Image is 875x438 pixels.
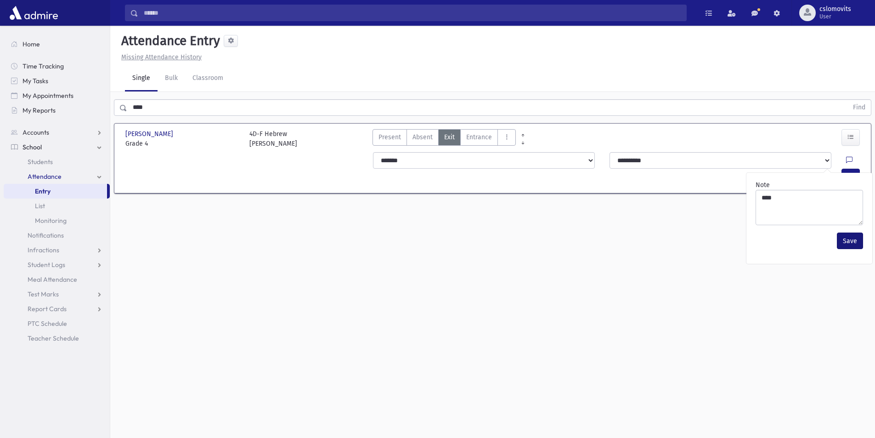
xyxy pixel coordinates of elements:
a: Monitoring [4,213,110,228]
button: Find [847,100,871,115]
a: Report Cards [4,301,110,316]
div: 4D-F Hebrew [PERSON_NAME] [249,129,297,148]
a: Accounts [4,125,110,140]
span: Accounts [23,128,49,137]
span: List [35,202,45,210]
span: Infractions [28,246,59,254]
span: Entry [35,187,51,195]
a: Attendance [4,169,110,184]
a: Bulk [158,66,185,91]
span: Attendance [28,172,62,181]
span: Exit [444,132,455,142]
a: My Reports [4,103,110,118]
a: Missing Attendance History [118,53,202,61]
a: List [4,199,110,213]
span: Grade 4 [125,139,240,148]
span: PTC Schedule [28,319,67,328]
span: Test Marks [28,290,59,298]
a: Student Logs [4,257,110,272]
span: School [23,143,42,151]
span: Student Logs [28,261,65,269]
span: Monitoring [35,216,67,225]
a: Test Marks [4,287,110,301]
h5: Attendance Entry [118,33,220,49]
label: Note [756,180,770,190]
a: Time Tracking [4,59,110,74]
span: Students [28,158,53,166]
u: Missing Attendance History [121,53,202,61]
a: Infractions [4,243,110,257]
a: Meal Attendance [4,272,110,287]
a: Students [4,154,110,169]
a: Entry [4,184,107,199]
a: My Appointments [4,88,110,103]
a: School [4,140,110,154]
span: [PERSON_NAME] [125,129,175,139]
span: Teacher Schedule [28,334,79,342]
span: cslomovits [819,6,851,13]
span: Present [378,132,401,142]
div: AttTypes [373,129,516,148]
a: Single [125,66,158,91]
a: Home [4,37,110,51]
span: Meal Attendance [28,275,77,284]
span: Notifications [28,231,64,239]
span: User [819,13,851,20]
span: My Appointments [23,91,73,100]
span: Time Tracking [23,62,64,70]
button: Save [837,233,863,249]
a: Notifications [4,228,110,243]
span: My Reports [23,106,56,114]
span: My Tasks [23,77,48,85]
span: Home [23,40,40,48]
img: AdmirePro [7,4,60,22]
span: Absent [412,132,433,142]
a: PTC Schedule [4,316,110,331]
span: Entrance [466,132,492,142]
a: Teacher Schedule [4,331,110,346]
span: Report Cards [28,305,67,313]
input: Search [138,5,686,21]
a: Classroom [185,66,231,91]
a: My Tasks [4,74,110,88]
